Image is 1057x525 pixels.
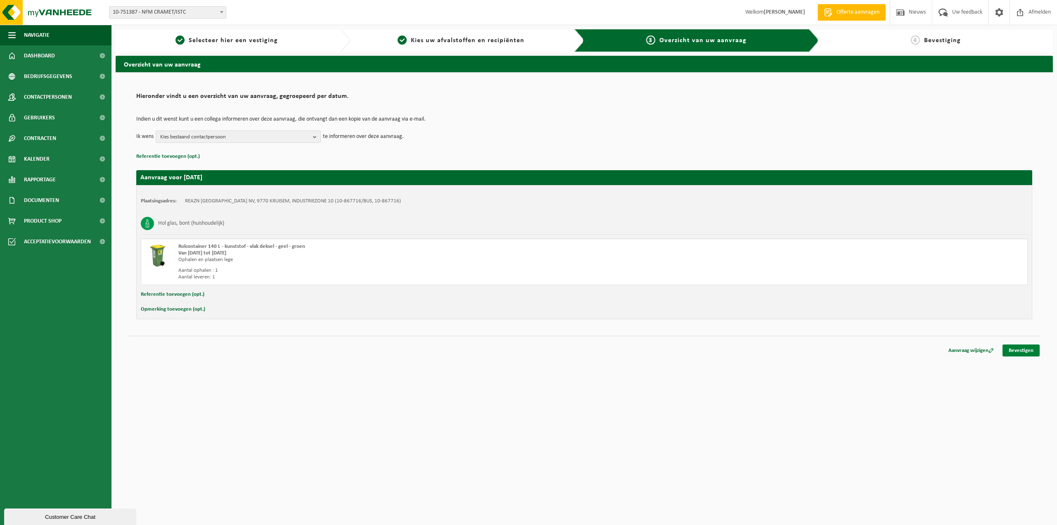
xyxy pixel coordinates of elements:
span: 10-751387 - NFM CRAMET/ISTC [109,7,226,18]
h3: Hol glas, bont (huishoudelijk) [158,217,224,230]
span: Rolcontainer 140 L - kunststof - vlak deksel - geel - groen [178,244,305,249]
a: Bevestigen [1002,344,1040,356]
span: Documenten [24,190,59,211]
p: Ik wens [136,131,154,143]
button: Opmerking toevoegen (opt.) [141,304,205,315]
a: 1Selecteer hier een vestiging [120,36,334,45]
span: Kalender [24,149,50,169]
span: Dashboard [24,45,55,66]
div: Aantal ophalen : 1 [178,267,617,274]
td: REAZN [GEOGRAPHIC_DATA] NV, 9770 KRUISEM, INDUSTRIEZONE 10 (10-867716/BUS, 10-867716) [185,198,401,204]
p: te informeren over deze aanvraag. [323,131,404,143]
div: Ophalen en plaatsen lege [178,257,617,263]
span: Acceptatievoorwaarden [24,231,91,252]
span: Product Shop [24,211,62,231]
img: WB-0140-HPE-GN-50.png [145,243,170,268]
strong: [PERSON_NAME] [764,9,805,15]
a: Offerte aanvragen [818,4,886,21]
p: Indien u dit wenst kunt u een collega informeren over deze aanvraag, die ontvangt dan een kopie v... [136,116,1032,122]
button: Referentie toevoegen (opt.) [141,289,204,300]
span: Navigatie [24,25,50,45]
a: 2Kies uw afvalstoffen en recipiënten [354,36,568,45]
span: Selecteer hier een vestiging [189,37,278,44]
a: Aanvraag wijzigen [942,344,1000,356]
span: Gebruikers [24,107,55,128]
span: Rapportage [24,169,56,190]
span: 10-751387 - NFM CRAMET/ISTC [109,6,226,19]
span: Kies uw afvalstoffen en recipiënten [411,37,524,44]
span: Overzicht van uw aanvraag [659,37,747,44]
span: Offerte aanvragen [834,8,882,17]
button: Referentie toevoegen (opt.) [136,151,200,162]
span: 4 [911,36,920,45]
iframe: chat widget [4,507,138,525]
div: Aantal leveren: 1 [178,274,617,280]
button: Kies bestaand contactpersoon [156,131,321,143]
h2: Hieronder vindt u een overzicht van uw aanvraag, gegroepeerd per datum. [136,93,1032,104]
strong: Plaatsingsadres: [141,198,177,204]
h2: Overzicht van uw aanvraag [116,56,1053,72]
strong: Van [DATE] tot [DATE] [178,250,226,256]
span: Contracten [24,128,56,149]
span: Contactpersonen [24,87,72,107]
span: Bedrijfsgegevens [24,66,72,87]
strong: Aanvraag voor [DATE] [140,174,202,181]
span: Bevestiging [924,37,961,44]
span: 1 [175,36,185,45]
span: Kies bestaand contactpersoon [160,131,310,143]
span: 2 [398,36,407,45]
span: 3 [646,36,655,45]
